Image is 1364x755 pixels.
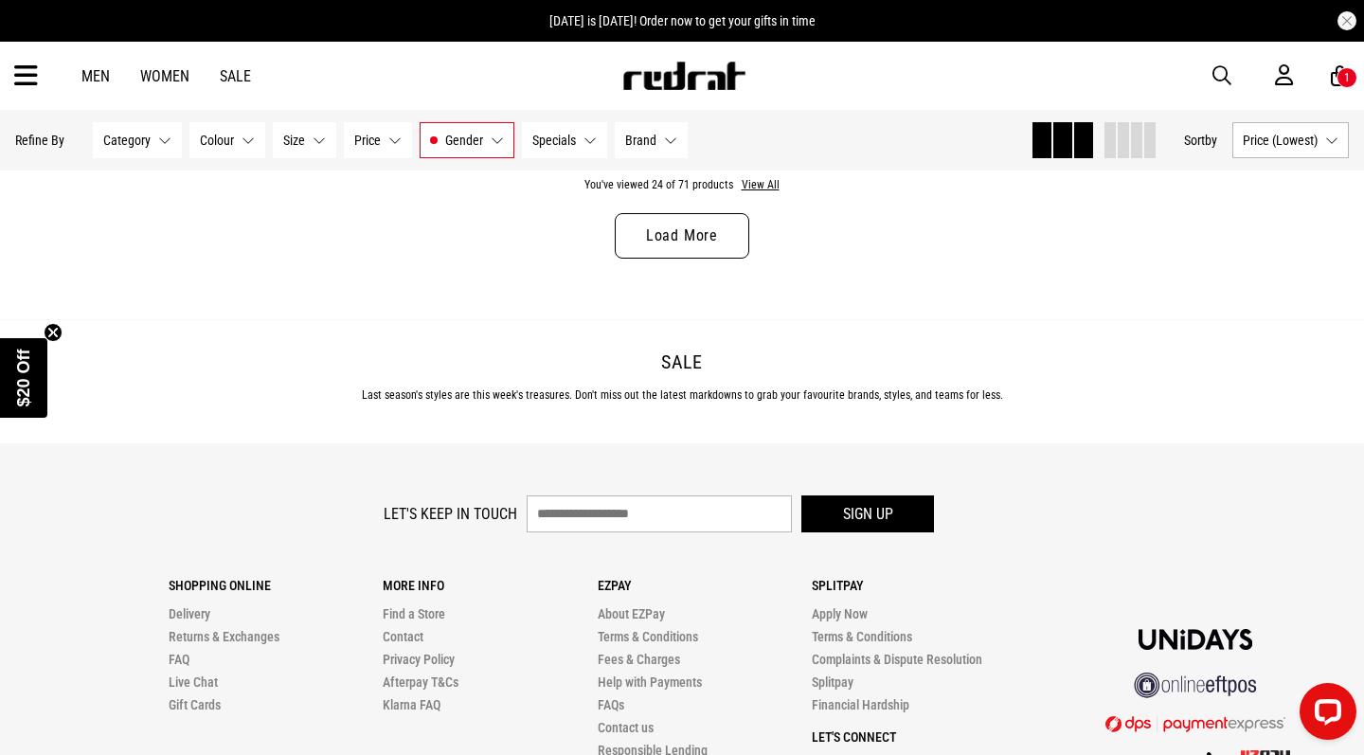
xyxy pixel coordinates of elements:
p: Refine By [15,133,64,148]
a: Gift Cards [169,697,221,712]
a: Load More [615,213,749,259]
img: Redrat logo [621,62,746,90]
img: DPS [1105,715,1285,732]
a: Find a Store [383,606,445,621]
span: Brand [625,133,656,148]
h2: Sale [15,351,1349,373]
img: online eftpos [1134,673,1257,698]
button: Price [344,122,412,158]
button: Sign up [801,495,934,532]
a: Privacy Policy [383,652,455,667]
iframe: LiveChat chat widget [1284,675,1364,755]
a: Live Chat [169,674,218,690]
button: Sortby [1184,129,1217,152]
img: Unidays [1139,629,1252,650]
span: Size [283,133,305,148]
a: Afterpay T&Cs [383,674,458,690]
p: Ezpay [598,578,813,593]
div: 1 [1344,71,1350,84]
a: Returns & Exchanges [169,629,279,644]
span: Gender [445,133,483,148]
p: Let's Connect [812,729,1027,745]
a: Financial Hardship [812,697,909,712]
a: FAQs [598,697,624,712]
a: Contact [383,629,423,644]
button: View All [741,177,781,194]
p: More Info [383,578,598,593]
p: Shopping Online [169,578,384,593]
a: About EZPay [598,606,665,621]
span: by [1205,133,1217,148]
span: You've viewed 24 of 71 products [584,178,733,191]
a: Sale [220,67,251,85]
a: Women [140,67,189,85]
a: 1 [1331,66,1349,86]
a: FAQ [169,652,189,667]
a: Terms & Conditions [812,629,912,644]
button: Price (Lowest) [1232,122,1349,158]
a: Terms & Conditions [598,629,698,644]
a: Delivery [169,606,210,621]
span: Price [354,133,381,148]
a: Apply Now [812,606,868,621]
a: Contact us [598,720,654,735]
a: Klarna FAQ [383,697,440,712]
label: Let's keep in touch [384,505,517,523]
span: Price (Lowest) [1243,133,1318,148]
button: Category [93,122,182,158]
span: Category [103,133,151,148]
a: Men [81,67,110,85]
button: Colour [189,122,265,158]
button: Gender [420,122,514,158]
button: Brand [615,122,688,158]
button: Size [273,122,336,158]
span: $20 Off [14,349,33,406]
span: Specials [532,133,576,148]
a: Fees & Charges [598,652,680,667]
p: Last season's styles are this week's treasures. Don't miss out the latest markdowns to grab your ... [15,388,1349,402]
span: [DATE] is [DATE]! Order now to get your gifts in time [549,13,816,28]
button: Close teaser [44,323,63,342]
span: Colour [200,133,234,148]
a: Complaints & Dispute Resolution [812,652,982,667]
a: Help with Payments [598,674,702,690]
a: Splitpay [812,674,853,690]
p: Splitpay [812,578,1027,593]
button: Specials [522,122,607,158]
